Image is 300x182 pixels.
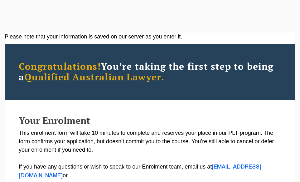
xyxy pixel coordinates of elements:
div: Please note that your information is saved on our server as you enter it. [5,33,295,41]
h2: Your Enrolment [19,115,281,126]
h2: You’re taking the first step to being a [19,61,281,83]
span: Qualified Australian Lawyer. [24,71,164,83]
span: Congratulations! [19,60,101,73]
a: [EMAIL_ADDRESS][DOMAIN_NAME] [19,164,261,178]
